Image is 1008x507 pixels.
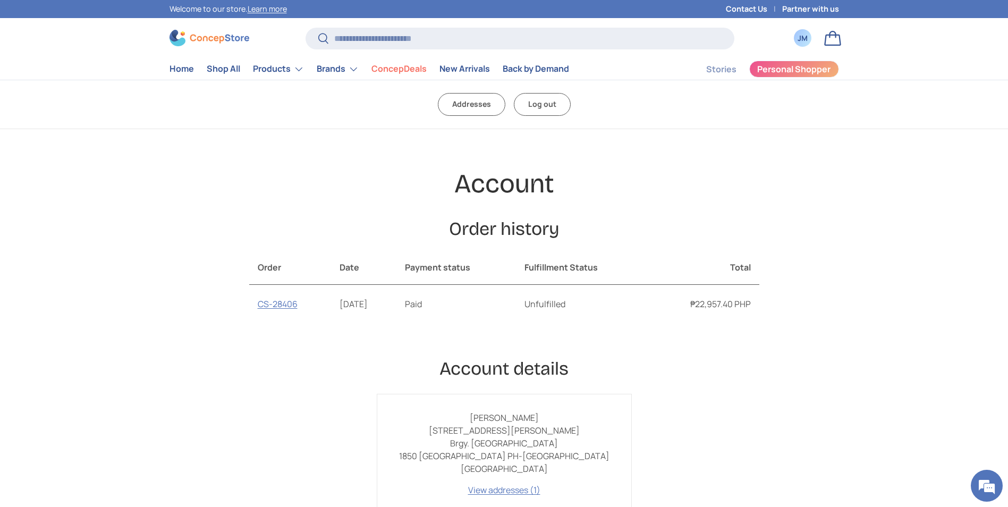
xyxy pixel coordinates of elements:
[170,3,287,15] p: Welcome to our store.
[647,285,759,323] td: ₱22,957.40 PHP
[468,484,540,496] a: View addresses (1)
[249,250,332,285] th: Order
[681,58,839,80] nav: Secondary
[170,58,194,79] a: Home
[207,58,240,79] a: Shop All
[371,58,427,79] a: ConcepDeals
[317,58,359,80] a: Brands
[726,3,782,15] a: Contact Us
[514,93,571,116] a: Log out
[647,250,759,285] th: Total
[516,250,647,285] th: Fulfillment Status
[310,58,365,80] summary: Brands
[396,285,515,323] td: Paid
[757,65,831,73] span: Personal Shopper
[503,58,569,79] a: Back by Demand
[253,58,304,80] a: Products
[249,357,759,381] h2: Account details
[340,298,368,310] time: [DATE]
[249,167,759,200] h1: Account
[247,58,310,80] summary: Products
[248,4,287,14] a: Learn more
[249,217,759,241] h2: Order history
[439,58,490,79] a: New Arrivals
[706,59,736,80] a: Stories
[170,30,249,46] img: ConcepStore
[394,411,614,475] p: [PERSON_NAME] [STREET_ADDRESS][PERSON_NAME] Brgy. [GEOGRAPHIC_DATA] 1850 [GEOGRAPHIC_DATA] PH-[GE...
[170,58,569,80] nav: Primary
[331,250,396,285] th: Date
[438,93,505,116] a: Addresses
[749,61,839,78] a: Personal Shopper
[258,298,298,310] a: CS-28406
[782,3,839,15] a: Partner with us
[516,285,647,323] td: Unfulfilled
[797,32,809,44] div: JM
[396,250,515,285] th: Payment status
[791,27,815,50] a: JM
